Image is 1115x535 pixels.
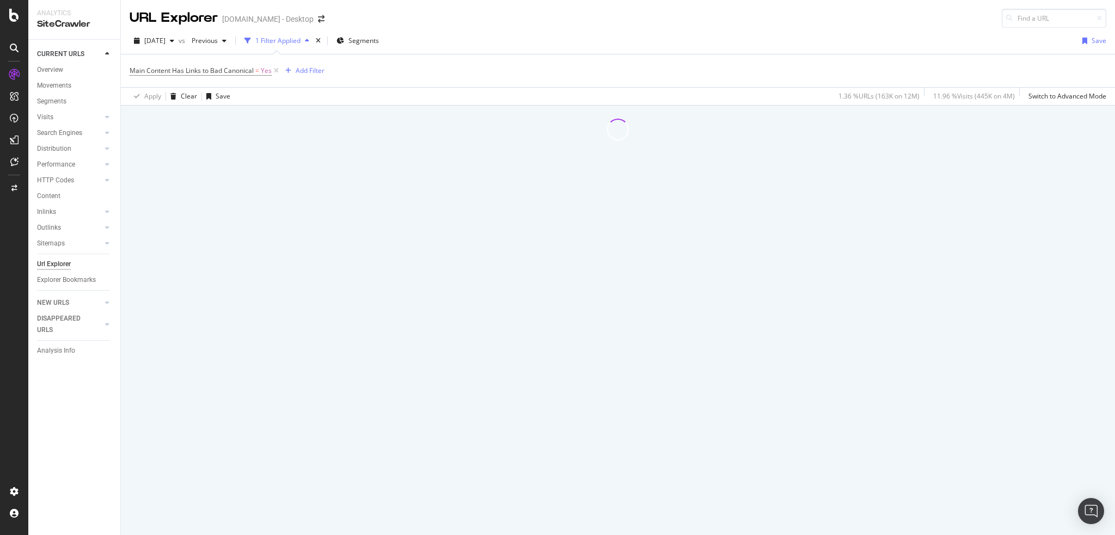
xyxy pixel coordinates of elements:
a: Visits [37,112,102,123]
div: Explorer Bookmarks [37,274,96,286]
div: Url Explorer [37,259,71,270]
div: Switch to Advanced Mode [1028,91,1106,101]
div: URL Explorer [130,9,218,27]
a: Sitemaps [37,238,102,249]
div: Analysis Info [37,345,75,356]
span: Previous [187,36,218,45]
div: Save [216,91,230,101]
div: Segments [37,96,66,107]
div: CURRENT URLS [37,48,84,60]
span: = [255,66,259,75]
div: NEW URLS [37,297,69,309]
input: Find a URL [1002,9,1106,28]
div: Performance [37,159,75,170]
div: Overview [37,64,63,76]
div: Visits [37,112,53,123]
a: HTTP Codes [37,175,102,186]
button: Switch to Advanced Mode [1024,88,1106,105]
a: Inlinks [37,206,102,218]
span: Segments [348,36,379,45]
div: Content [37,190,60,202]
a: Content [37,190,113,202]
button: Save [1078,32,1106,50]
span: 2025 Jul. 15th [144,36,166,45]
div: Search Engines [37,127,82,139]
div: Distribution [37,143,71,155]
div: DISAPPEARED URLS [37,313,92,336]
a: Explorer Bookmarks [37,274,113,286]
a: Performance [37,159,102,170]
div: Movements [37,80,71,91]
a: Movements [37,80,113,91]
div: [DOMAIN_NAME] - Desktop [222,14,314,24]
div: times [314,35,323,46]
button: Add Filter [281,64,324,77]
button: Segments [332,32,383,50]
div: 1 Filter Applied [255,36,301,45]
div: HTTP Codes [37,175,74,186]
div: 11.96 % Visits ( 445K on 4M ) [933,91,1015,101]
button: Clear [166,88,197,105]
div: 1.36 % URLs ( 163K on 12M ) [838,91,920,101]
button: Previous [187,32,231,50]
div: arrow-right-arrow-left [318,15,324,23]
a: Url Explorer [37,259,113,270]
a: Overview [37,64,113,76]
a: Outlinks [37,222,102,233]
span: Yes [261,63,272,78]
div: Add Filter [296,66,324,75]
button: [DATE] [130,32,179,50]
a: CURRENT URLS [37,48,102,60]
a: Analysis Info [37,345,113,356]
div: SiteCrawler [37,18,112,30]
span: vs [179,36,187,45]
div: Inlinks [37,206,56,218]
button: Apply [130,88,161,105]
div: Save [1092,36,1106,45]
a: Distribution [37,143,102,155]
span: Main Content Has Links to Bad Canonical [130,66,254,75]
div: Outlinks [37,222,61,233]
button: Save [202,88,230,105]
a: NEW URLS [37,297,102,309]
a: Search Engines [37,127,102,139]
a: Segments [37,96,113,107]
div: Open Intercom Messenger [1078,498,1104,524]
div: Analytics [37,9,112,18]
a: DISAPPEARED URLS [37,313,102,336]
div: Apply [144,91,161,101]
div: Sitemaps [37,238,65,249]
button: 1 Filter Applied [240,32,314,50]
div: Clear [181,91,197,101]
